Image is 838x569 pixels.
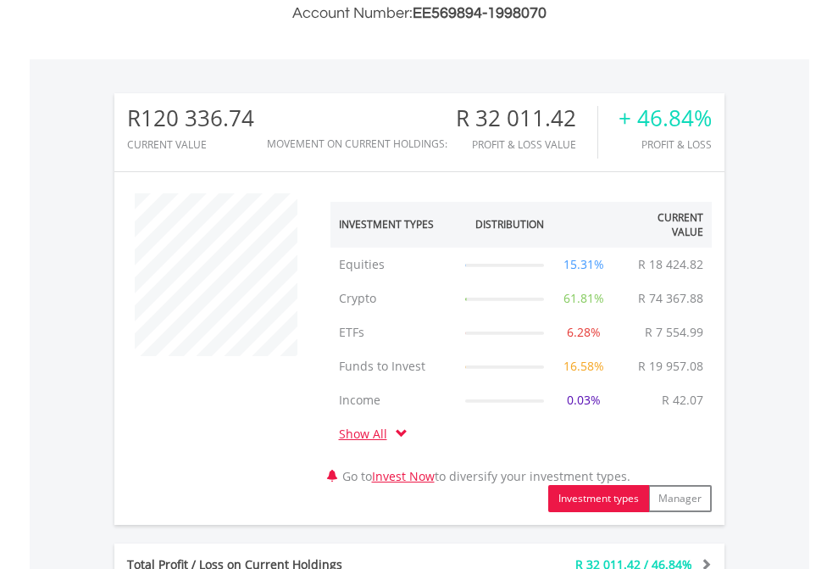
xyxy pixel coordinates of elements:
td: R 19 957.08 [630,349,712,383]
td: Funds to Invest [330,349,458,383]
div: Movement on Current Holdings: [267,138,447,149]
td: Crypto [330,282,458,315]
td: R 18 424.82 [630,248,712,282]
td: R 7 554.99 [636,315,712,349]
td: R 42.07 [653,383,712,417]
td: Equities [330,248,458,282]
td: ETFs [330,315,458,349]
td: 15.31% [552,248,616,282]
a: Invest Now [372,468,435,484]
h3: Account Number: [114,2,724,25]
button: Investment types [548,485,649,512]
td: 16.58% [552,349,616,383]
td: R 74 367.88 [630,282,712,315]
div: R120 336.74 [127,106,254,131]
div: Distribution [475,217,544,232]
div: R 32 011.42 [456,106,597,131]
th: Current Value [616,202,712,248]
div: Go to to diversify your investment types. [318,185,724,512]
td: Income [330,383,458,417]
div: CURRENT VALUE [127,139,254,150]
div: Profit & Loss Value [456,139,597,150]
div: Profit & Loss [619,139,712,150]
td: 61.81% [552,282,616,315]
span: EE569894-1998070 [413,5,547,21]
th: Investment Types [330,202,458,248]
button: Manager [648,485,712,512]
a: Show All [339,426,396,442]
td: 0.03% [552,383,616,417]
div: + 46.84% [619,106,712,131]
td: 6.28% [552,315,616,349]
